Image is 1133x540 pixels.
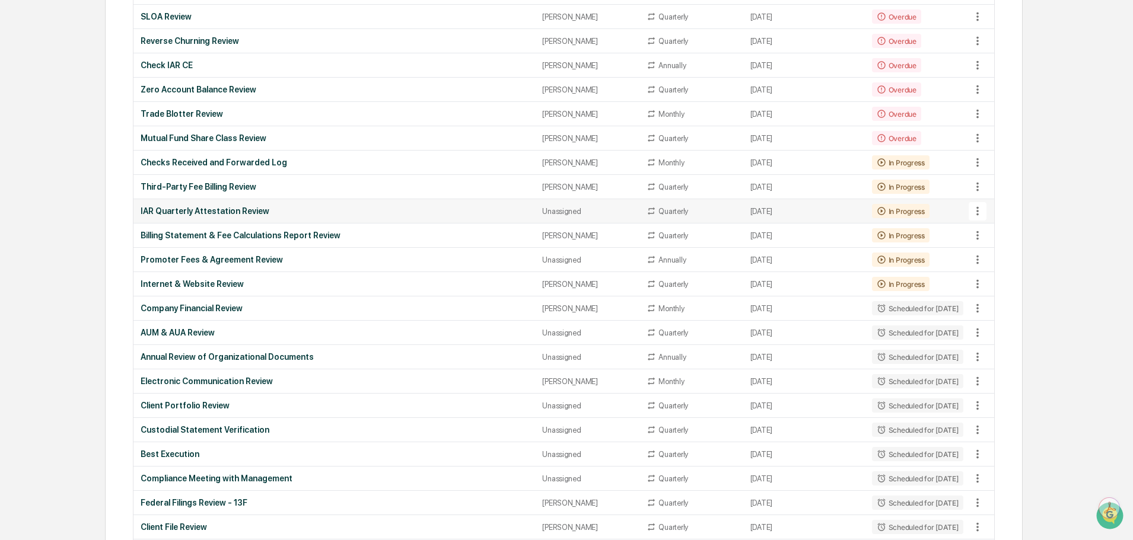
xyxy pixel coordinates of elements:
div: [PERSON_NAME] [542,158,632,167]
div: In Progress [872,228,930,242]
div: Quarterly [658,85,688,94]
td: [DATE] [743,248,865,272]
div: Quarterly [658,474,688,483]
div: Overdue [872,58,921,72]
div: [PERSON_NAME] [542,523,632,532]
div: In Progress [872,253,930,267]
div: [PERSON_NAME] [542,110,632,119]
a: 🗄️Attestations [81,145,152,166]
div: Checks Received and Forwarded Log [141,158,528,167]
td: [DATE] [743,345,865,369]
div: Mutual Fund Share Class Review [141,133,528,143]
p: How can we help? [12,25,216,44]
div: Scheduled for [DATE] [872,398,963,413]
div: Unassigned [542,401,632,410]
div: 🔎 [12,173,21,183]
div: [PERSON_NAME] [542,377,632,386]
div: 🖐️ [12,151,21,160]
div: Billing Statement & Fee Calculations Report Review [141,231,528,240]
div: Federal Filings Review - 13F [141,498,528,507]
div: Trade Blotter Review [141,109,528,119]
div: Scheduled for [DATE] [872,301,963,315]
div: [PERSON_NAME] [542,37,632,46]
td: [DATE] [743,418,865,442]
div: In Progress [872,277,930,291]
div: 🗄️ [86,151,96,160]
div: Unassigned [542,450,632,459]
div: Quarterly [658,280,688,289]
div: Quarterly [658,183,688,191]
a: 🔎Data Lookup [7,167,79,188]
div: Overdue [872,9,921,24]
div: Unassigned [542,328,632,337]
div: Unassigned [542,255,632,264]
div: Scheduled for [DATE] [872,325,963,340]
div: Monthly [658,158,684,167]
div: Client File Review [141,522,528,532]
div: Promoter Fees & Agreement Review [141,255,528,264]
td: [DATE] [743,151,865,175]
td: [DATE] [743,466,865,491]
div: Quarterly [658,12,688,21]
div: Annual Review of Organizational Documents [141,352,528,362]
div: [PERSON_NAME] [542,499,632,507]
div: Electronic Communication Review [141,376,528,386]
div: Quarterly [658,426,688,434]
td: [DATE] [743,394,865,418]
td: [DATE] [743,53,865,78]
div: In Progress [872,204,930,218]
div: Check IAR CE [141,60,528,70]
td: [DATE] [743,175,865,199]
div: In Progress [872,155,930,170]
div: [PERSON_NAME] [542,134,632,143]
td: [DATE] [743,102,865,126]
span: Preclearance [24,149,77,161]
div: Start new chat [40,91,195,103]
div: Annually [658,61,686,70]
td: [DATE] [743,29,865,53]
div: In Progress [872,180,930,194]
div: Scheduled for [DATE] [872,520,963,534]
div: Internet & Website Review [141,279,528,289]
td: [DATE] [743,126,865,151]
div: Quarterly [658,499,688,507]
div: Client Portfolio Review [141,401,528,410]
div: [PERSON_NAME] [542,280,632,289]
div: Quarterly [658,523,688,532]
div: AUM & AUA Review [141,328,528,337]
div: Monthly [658,110,684,119]
a: 🖐️Preclearance [7,145,81,166]
div: Quarterly [658,207,688,216]
div: Scheduled for [DATE] [872,374,963,388]
div: Scheduled for [DATE] [872,447,963,461]
span: Attestations [98,149,147,161]
div: [PERSON_NAME] [542,85,632,94]
div: Quarterly [658,134,688,143]
div: Annually [658,255,686,264]
td: [DATE] [743,321,865,345]
div: Unassigned [542,474,632,483]
div: Overdue [872,131,921,145]
div: Zero Account Balance Review [141,85,528,94]
div: Company Financial Review [141,303,528,313]
div: Scheduled for [DATE] [872,423,963,437]
a: Powered byPylon [84,200,144,210]
iframe: Open customer support [1095,501,1127,533]
td: [DATE] [743,296,865,321]
img: 1746055101610-c473b297-6a78-478c-a979-82029cc54cd1 [12,91,33,112]
div: [PERSON_NAME] [542,12,632,21]
div: We're available if you need us! [40,103,150,112]
div: Quarterly [658,401,688,410]
div: [PERSON_NAME] [542,231,632,240]
div: Compliance Meeting with Management [141,474,528,483]
div: Unassigned [542,426,632,434]
div: Monthly [658,377,684,386]
td: [DATE] [743,442,865,466]
div: Reverse Churning Review [141,36,528,46]
td: [DATE] [743,199,865,223]
div: Overdue [872,82,921,97]
div: Overdue [872,34,921,48]
div: Annually [658,353,686,362]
